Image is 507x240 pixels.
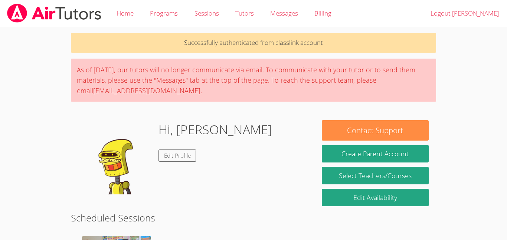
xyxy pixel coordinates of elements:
[322,167,429,184] a: Select Teachers/Courses
[71,33,436,53] p: Successfully authenticated from classlink account
[71,211,436,225] h2: Scheduled Sessions
[270,9,298,17] span: Messages
[78,120,153,194] img: default.png
[71,59,436,102] div: As of [DATE], our tutors will no longer communicate via email. To communicate with your tutor or ...
[158,120,272,139] h1: Hi, [PERSON_NAME]
[322,189,429,206] a: Edit Availability
[6,4,102,23] img: airtutors_banner-c4298cdbf04f3fff15de1276eac7730deb9818008684d7c2e4769d2f7ddbe033.png
[322,120,429,141] button: Contact Support
[322,145,429,162] button: Create Parent Account
[158,149,196,162] a: Edit Profile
